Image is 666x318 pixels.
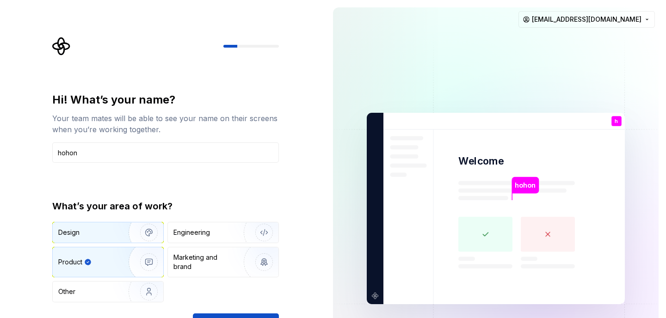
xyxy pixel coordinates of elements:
[52,113,279,135] div: Your team mates will be able to see your name on their screens when you’re working together.
[52,37,71,55] svg: Supernova Logo
[173,228,210,237] div: Engineering
[615,119,618,124] p: h
[458,154,504,168] p: Welcome
[58,287,75,296] div: Other
[518,11,655,28] button: [EMAIL_ADDRESS][DOMAIN_NAME]
[58,228,80,237] div: Design
[173,253,236,271] div: Marketing and brand
[58,257,82,267] div: Product
[515,180,536,190] p: hohon
[532,15,641,24] span: [EMAIL_ADDRESS][DOMAIN_NAME]
[52,200,279,213] div: What’s your area of work?
[52,142,279,163] input: Han Solo
[52,92,279,107] div: Hi! What’s your name?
